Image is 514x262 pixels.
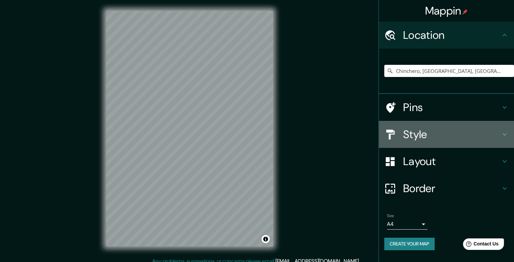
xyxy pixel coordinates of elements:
[403,101,500,114] h4: Pins
[106,11,273,246] canvas: Map
[384,238,435,250] button: Create your map
[454,236,507,255] iframe: Help widget launcher
[403,128,500,141] h4: Style
[403,28,500,42] h4: Location
[262,235,270,243] button: Toggle attribution
[384,65,514,77] input: Pick your city or area
[387,219,427,230] div: A4
[387,213,394,219] label: Size
[379,94,514,121] div: Pins
[379,121,514,148] div: Style
[462,9,468,15] img: pin-icon.png
[425,4,468,18] h4: Mappin
[379,148,514,175] div: Layout
[403,182,500,195] h4: Border
[403,155,500,168] h4: Layout
[379,22,514,49] div: Location
[379,175,514,202] div: Border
